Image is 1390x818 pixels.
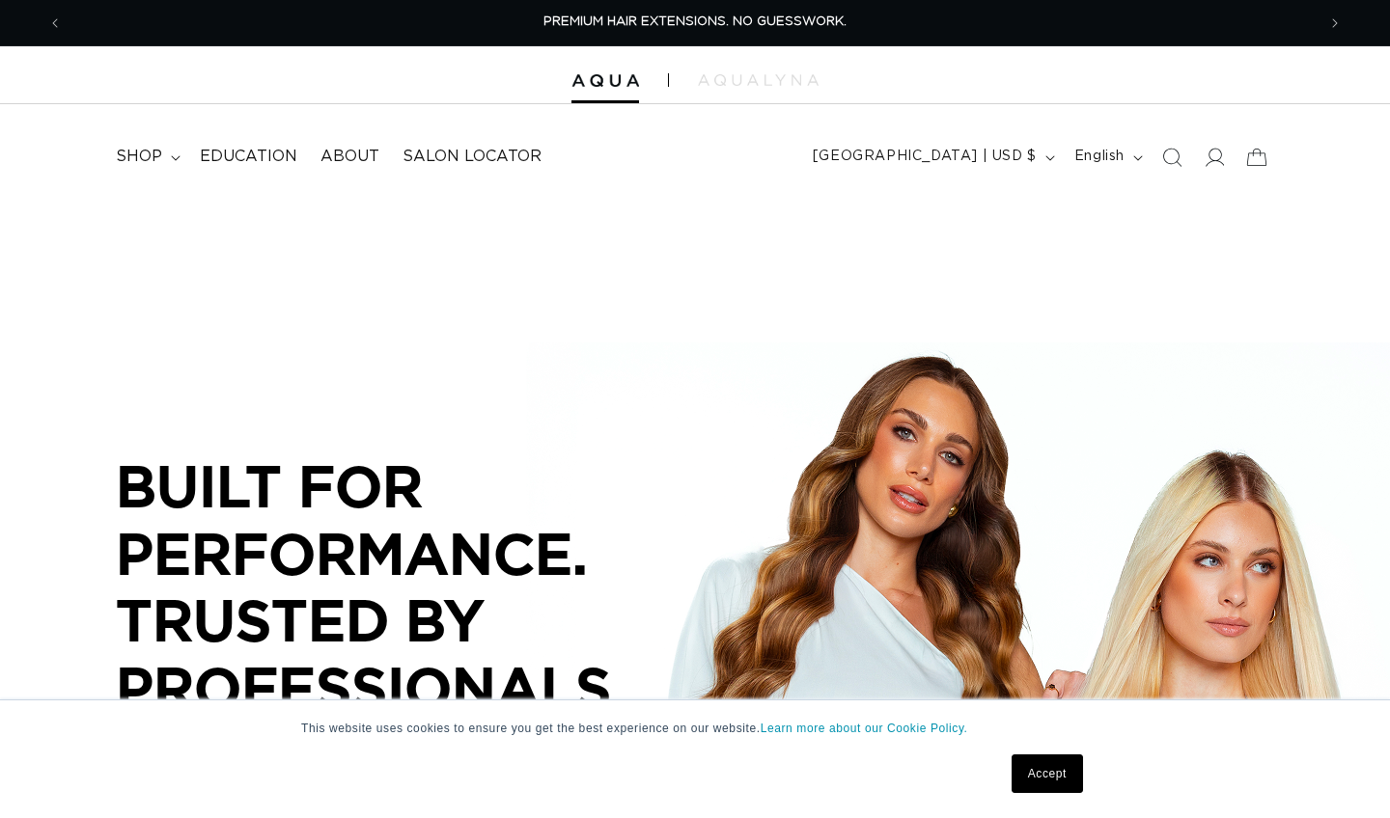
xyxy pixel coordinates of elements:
img: aqualyna.com [698,74,819,86]
a: Salon Locator [391,135,553,178]
p: This website uses cookies to ensure you get the best experience on our website. [301,720,1089,737]
summary: Search [1151,136,1193,178]
span: Salon Locator [403,147,542,167]
a: Learn more about our Cookie Policy. [761,722,968,735]
img: Aqua Hair Extensions [571,74,639,88]
button: English [1063,139,1151,176]
a: Accept [1012,754,1083,793]
a: About [309,135,391,178]
span: shop [116,147,162,167]
span: PREMIUM HAIR EXTENSIONS. NO GUESSWORK. [543,15,847,28]
p: BUILT FOR PERFORMANCE. TRUSTED BY PROFESSIONALS. [116,452,695,721]
span: Education [200,147,297,167]
span: [GEOGRAPHIC_DATA] | USD $ [813,147,1037,167]
a: Education [188,135,309,178]
span: English [1074,147,1125,167]
span: About [320,147,379,167]
button: Next announcement [1314,5,1356,41]
summary: shop [104,135,188,178]
button: Previous announcement [34,5,76,41]
button: [GEOGRAPHIC_DATA] | USD $ [801,139,1063,176]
